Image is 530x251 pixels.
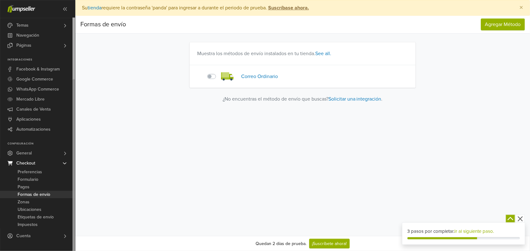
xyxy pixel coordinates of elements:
span: Páginas [16,40,31,50]
span: Canales de Venta [16,104,51,114]
span: Temas [16,20,29,30]
div: Quedan 2 días de prueba. [256,240,307,247]
span: Google Commerce [16,74,53,84]
span: Automatizaciones [16,124,51,134]
span: Agregar Método [485,21,521,28]
span: Formulario [18,176,38,183]
span: Navegación [16,30,39,40]
a: Solicitar una integración [328,96,381,102]
span: Cuenta [16,231,30,241]
span: General [16,148,32,158]
span: Impuestos [18,221,38,228]
p: Integraciones [8,58,75,62]
span: Formas de envío [18,191,50,198]
span: Facebook & Instagram [16,64,60,74]
span: Preferencias [18,168,42,176]
span: Muestra los métodos de envío instalados en tu tienda. [197,50,331,57]
a: ¡Suscríbete ahora! [309,239,350,248]
div: 3 pasos por completar. [408,228,520,235]
span: Ubicaciones [18,206,41,213]
span: Mercado Libre [16,94,45,104]
button: Agregar Método [481,18,525,30]
div: ¿No encuentras el método de envío que buscas? . [190,95,416,103]
a: tienda [88,5,101,11]
span: Checkout [16,158,35,168]
a: See all. [315,50,331,57]
div: Formas de envío [80,18,126,31]
a: Correo Ordinario [241,73,278,80]
span: Aplicaciones [16,114,41,124]
a: Suscríbase ahora. [267,5,309,11]
span: × [520,3,523,12]
span: Zonas [18,198,30,206]
span: WhatsApp Commerce [16,84,59,94]
strong: Suscríbase ahora. [268,5,309,11]
a: Ir al siguiente paso. [455,228,494,234]
button: Close [513,0,530,15]
p: Configuración [8,142,75,146]
span: Etiquetas de envío [18,213,54,221]
img: free.svg [221,72,234,81]
span: Pagos [18,183,30,191]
